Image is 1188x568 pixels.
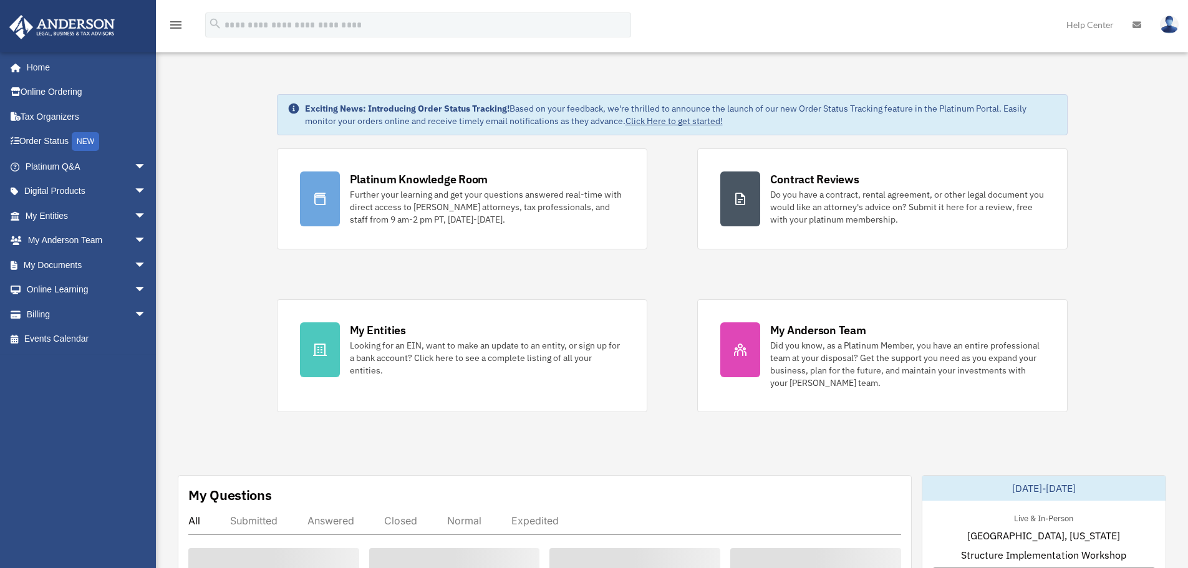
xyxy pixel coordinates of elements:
span: arrow_drop_down [134,154,159,180]
span: Structure Implementation Workshop [961,547,1126,562]
img: User Pic [1160,16,1179,34]
a: Tax Organizers [9,104,165,129]
div: Platinum Knowledge Room [350,171,488,187]
div: All [188,514,200,527]
span: arrow_drop_down [134,228,159,254]
span: arrow_drop_down [134,277,159,303]
div: Looking for an EIN, want to make an update to an entity, or sign up for a bank account? Click her... [350,339,624,377]
div: Submitted [230,514,278,527]
a: Home [9,55,159,80]
a: Events Calendar [9,327,165,352]
a: Contract Reviews Do you have a contract, rental agreement, or other legal document you would like... [697,148,1068,249]
div: Based on your feedback, we're thrilled to announce the launch of our new Order Status Tracking fe... [305,102,1057,127]
div: My Entities [350,322,406,338]
a: My Anderson Team Did you know, as a Platinum Member, you have an entire professional team at your... [697,299,1068,412]
a: Platinum Knowledge Room Further your learning and get your questions answered real-time with dire... [277,148,647,249]
a: Billingarrow_drop_down [9,302,165,327]
a: Online Learningarrow_drop_down [9,277,165,302]
div: Further your learning and get your questions answered real-time with direct access to [PERSON_NAM... [350,188,624,226]
a: My Documentsarrow_drop_down [9,253,165,277]
span: [GEOGRAPHIC_DATA], [US_STATE] [967,528,1120,543]
a: Digital Productsarrow_drop_down [9,179,165,204]
div: [DATE]-[DATE] [922,476,1166,501]
a: Click Here to get started! [625,115,723,127]
span: arrow_drop_down [134,203,159,229]
a: My Anderson Teamarrow_drop_down [9,228,165,253]
div: Closed [384,514,417,527]
div: Do you have a contract, rental agreement, or other legal document you would like an attorney's ad... [770,188,1045,226]
div: Expedited [511,514,559,527]
a: Online Ordering [9,80,165,105]
div: Answered [307,514,354,527]
a: My Entitiesarrow_drop_down [9,203,165,228]
div: Did you know, as a Platinum Member, you have an entire professional team at your disposal? Get th... [770,339,1045,389]
div: My Questions [188,486,272,504]
div: My Anderson Team [770,322,866,338]
a: My Entities Looking for an EIN, want to make an update to an entity, or sign up for a bank accoun... [277,299,647,412]
div: Contract Reviews [770,171,859,187]
i: search [208,17,222,31]
span: arrow_drop_down [134,179,159,205]
div: Live & In-Person [1004,511,1083,524]
span: arrow_drop_down [134,302,159,327]
a: Order StatusNEW [9,129,165,155]
i: menu [168,17,183,32]
img: Anderson Advisors Platinum Portal [6,15,118,39]
a: Platinum Q&Aarrow_drop_down [9,154,165,179]
a: menu [168,22,183,32]
strong: Exciting News: Introducing Order Status Tracking! [305,103,509,114]
div: NEW [72,132,99,151]
div: Normal [447,514,481,527]
span: arrow_drop_down [134,253,159,278]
